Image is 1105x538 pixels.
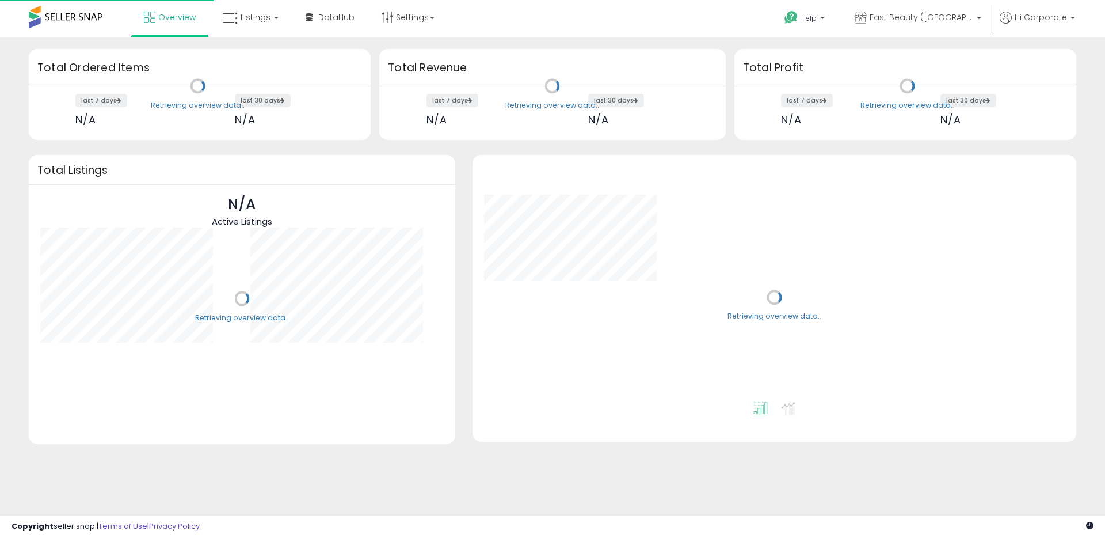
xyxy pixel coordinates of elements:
span: Listings [241,12,270,23]
div: Retrieving overview data.. [195,313,289,323]
a: Help [775,2,836,37]
span: Hi Corporate [1015,12,1067,23]
span: Help [801,13,817,23]
div: Retrieving overview data.. [151,100,245,111]
div: Retrieving overview data.. [727,312,821,322]
span: DataHub [318,12,355,23]
div: Retrieving overview data.. [505,100,599,111]
span: Overview [158,12,196,23]
div: Retrieving overview data.. [860,100,954,111]
a: Hi Corporate [1000,12,1075,37]
i: Get Help [784,10,798,25]
span: Fast Beauty ([GEOGRAPHIC_DATA]) [870,12,973,23]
